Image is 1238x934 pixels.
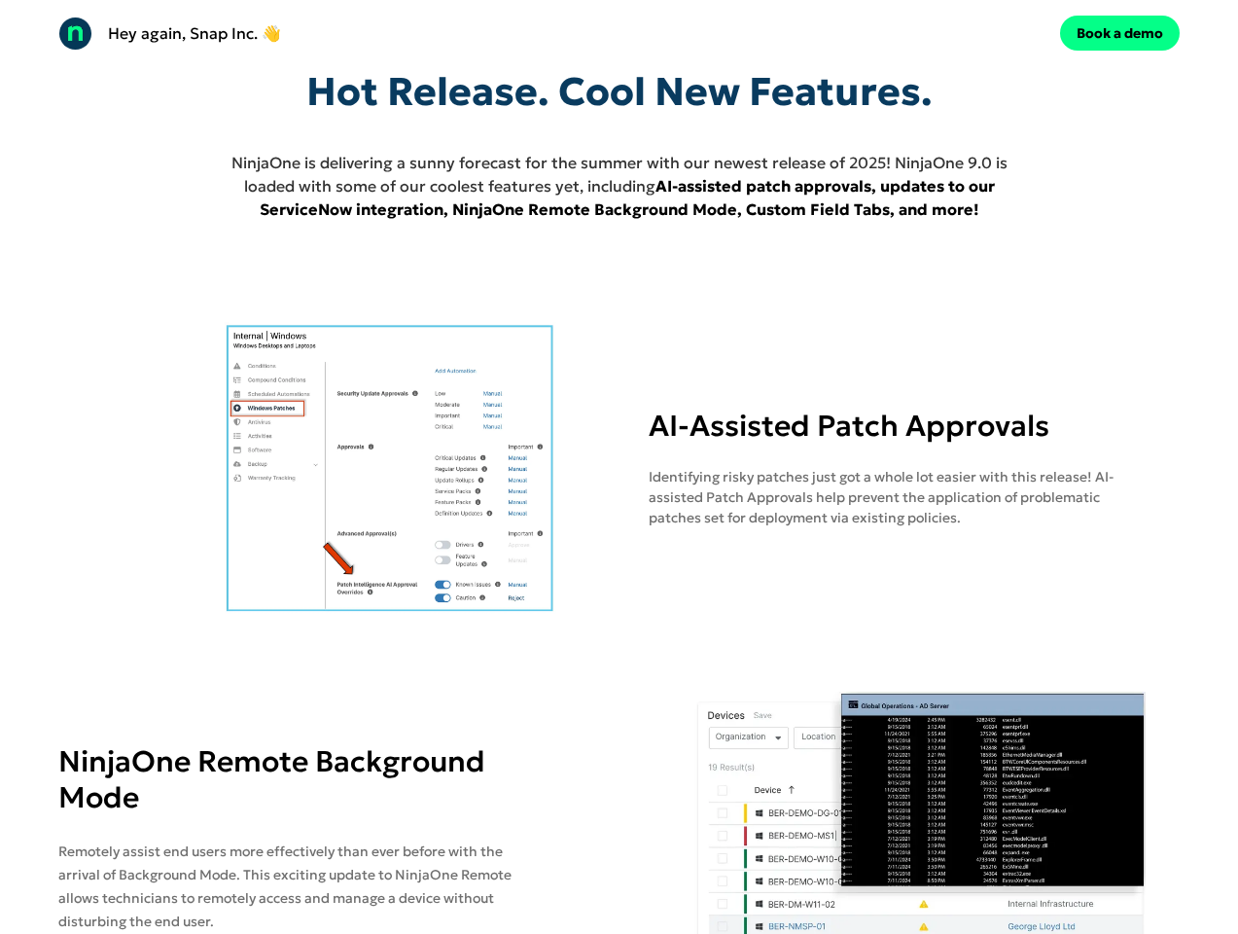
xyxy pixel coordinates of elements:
[231,153,1008,196] span: NinjaOne is delivering a sunny forecast for the summer with our newest release of 2025! NinjaOne ...
[108,21,281,45] p: Hey again, Snap Inc. 👋
[58,743,546,815] p: NinjaOne Remote Background Mode
[649,408,1146,444] p: AI-Assisted Patch Approvals
[1060,16,1180,51] button: Book a demo
[306,18,933,116] h1: Release 9.0:
[649,468,1114,526] span: Identifying risky patches just got a whole lot easier with this release! AI-assisted Patch Approv...
[306,67,933,116] span: Hot Release. Cool New Features.
[58,843,512,930] span: Remotely assist end users more effectively than ever before with the arrival of Background Mode. ...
